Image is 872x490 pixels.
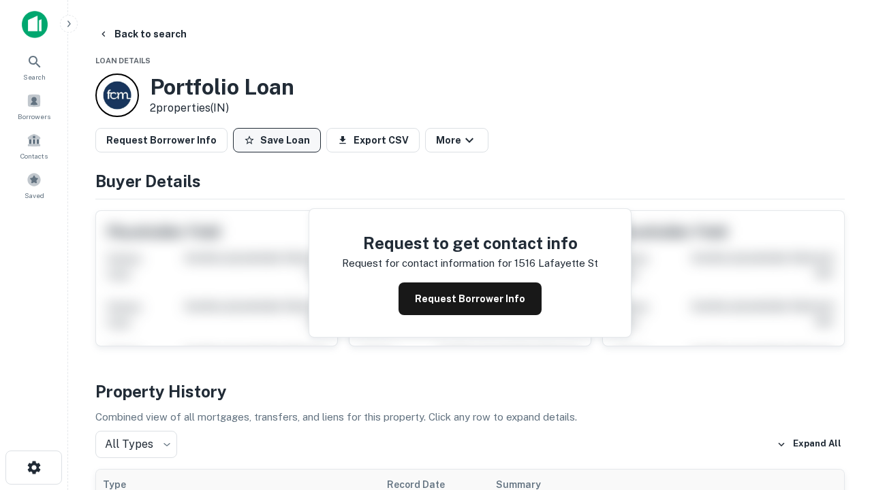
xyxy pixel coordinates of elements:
a: Search [4,48,64,85]
h3: Portfolio Loan [150,74,294,100]
a: Borrowers [4,88,64,125]
span: Borrowers [18,111,50,122]
span: Contacts [20,150,48,161]
button: Expand All [773,434,845,455]
h4: Request to get contact info [342,231,598,255]
a: Contacts [4,127,64,164]
p: Request for contact information for [342,255,512,272]
p: 2 properties (IN) [150,100,294,116]
button: Request Borrower Info [399,282,542,315]
iframe: Chat Widget [804,338,872,403]
p: Combined view of all mortgages, transfers, and liens for this property. Click any row to expand d... [95,409,845,425]
span: Saved [25,190,44,201]
button: Request Borrower Info [95,128,228,152]
img: capitalize-icon.png [22,11,48,38]
button: Back to search [93,22,192,46]
button: More [425,128,488,152]
span: Search [23,71,46,82]
div: All Types [95,431,177,458]
button: Save Loan [233,128,321,152]
h4: Property History [95,379,845,404]
h4: Buyer Details [95,169,845,193]
a: Saved [4,167,64,203]
span: Loan Details [95,56,151,65]
p: 1516 lafayette st [514,255,598,272]
button: Export CSV [326,128,420,152]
